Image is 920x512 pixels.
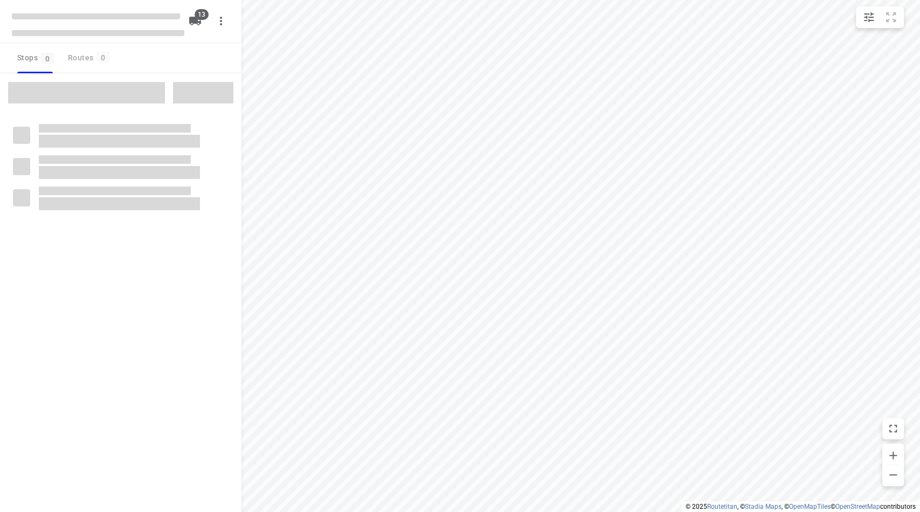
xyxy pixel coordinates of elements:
[745,503,781,510] a: Stadia Maps
[858,6,880,28] button: Map settings
[789,503,831,510] a: OpenMapTiles
[707,503,737,510] a: Routetitan
[835,503,880,510] a: OpenStreetMap
[686,503,916,510] li: © 2025 , © , © © contributors
[856,6,904,28] div: small contained button group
